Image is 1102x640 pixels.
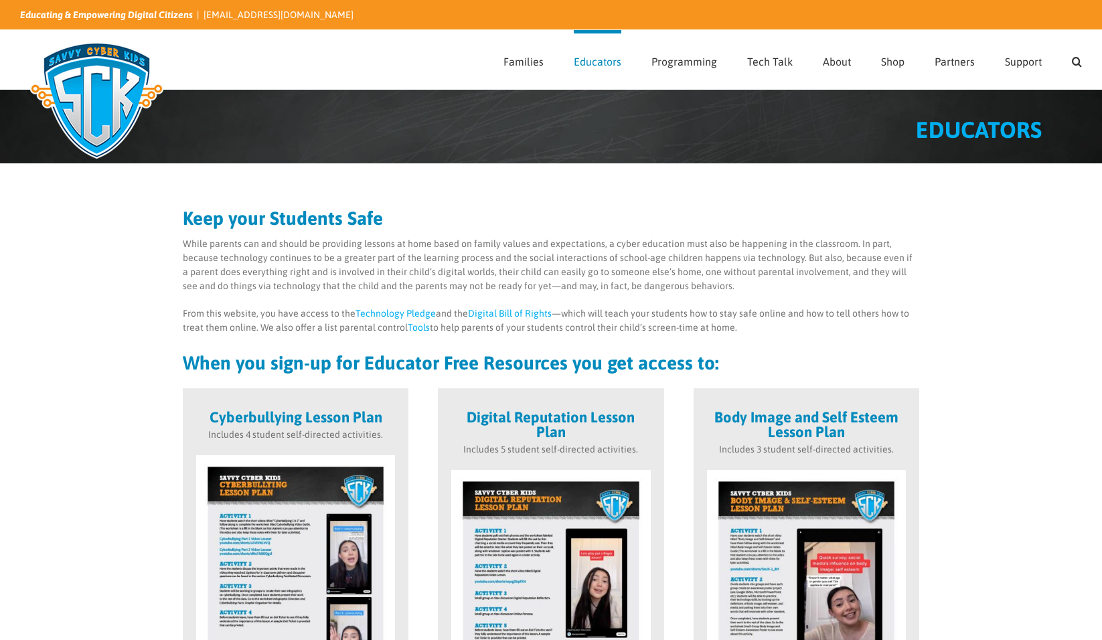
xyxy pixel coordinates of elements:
a: Shop [881,30,904,89]
a: Digital Bill of Rights [468,308,552,319]
span: EDUCATORS [916,116,1042,143]
span: Partners [935,56,975,67]
a: Technology Pledge [356,308,436,319]
a: Families [503,30,544,89]
strong: Digital Reputation Lesson Plan [467,408,635,441]
p: From this website, you have access to the and the —which will teach your students how to stay saf... [183,307,919,335]
span: Educators [574,56,621,67]
i: Educating & Empowering Digital Citizens [20,9,193,20]
nav: Main Menu [503,30,1082,89]
span: Support [1005,56,1042,67]
a: Search [1072,30,1082,89]
p: Includes 3 student self-directed activities. [707,443,906,457]
a: Partners [935,30,975,89]
strong: Body Image and Self Esteem Lesson Plan [714,408,898,441]
a: Tools [408,322,430,333]
span: About [823,56,851,67]
span: Programming [651,56,717,67]
a: Programming [651,30,717,89]
h2: Keep your Students Safe [183,209,919,228]
a: [EMAIL_ADDRESS][DOMAIN_NAME] [204,9,353,20]
span: Tech Talk [747,56,793,67]
a: Tech Talk [747,30,793,89]
p: While parents can and should be providing lessons at home based on family values and expectations... [183,237,919,293]
img: Savvy Cyber Kids Logo [20,33,173,167]
span: Shop [881,56,904,67]
a: Educators [574,30,621,89]
p: Includes 5 student self-directed activities. [451,443,650,457]
span: Families [503,56,544,67]
p: Includes 4 student self-directed activities. [196,428,395,442]
h2: When you sign-up for Educator Free Resources you get access to: [183,353,919,372]
a: Support [1005,30,1042,89]
strong: Cyberbullying Lesson Plan [210,408,382,426]
a: About [823,30,851,89]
